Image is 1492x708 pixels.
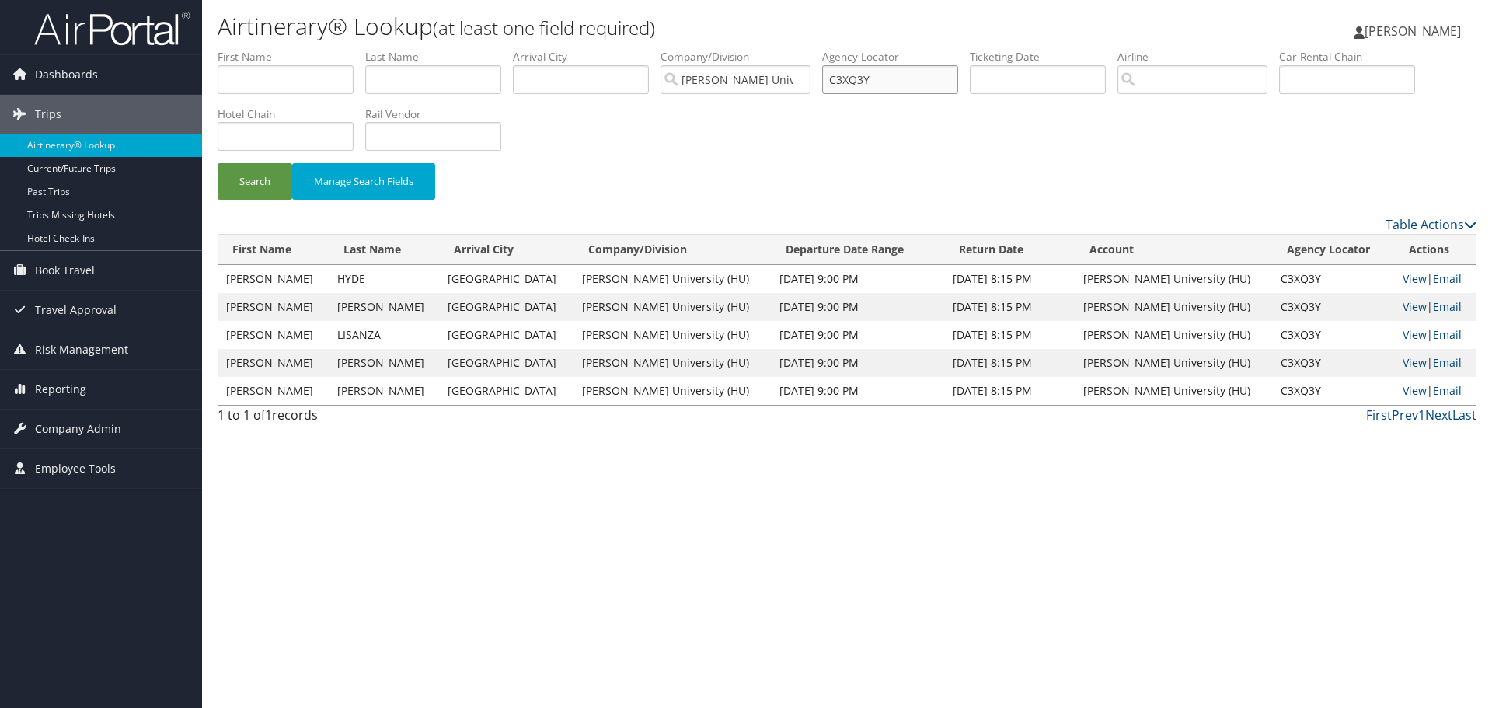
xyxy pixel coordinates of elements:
[218,349,329,377] td: [PERSON_NAME]
[1425,406,1452,424] a: Next
[1395,265,1476,293] td: |
[1433,383,1462,398] a: Email
[440,377,574,405] td: [GEOGRAPHIC_DATA]
[1403,271,1427,286] a: View
[329,321,441,349] td: LISANZA
[1386,216,1476,233] a: Table Actions
[1395,293,1476,321] td: |
[265,406,272,424] span: 1
[772,265,946,293] td: [DATE] 9:00 PM
[574,321,772,349] td: [PERSON_NAME] University (HU)
[218,235,329,265] th: First Name: activate to sort column ascending
[945,293,1075,321] td: [DATE] 8:15 PM
[433,15,655,40] small: (at least one field required)
[513,49,661,65] label: Arrival City
[1117,49,1279,65] label: Airline
[1273,235,1396,265] th: Agency Locator: activate to sort column ascending
[1075,265,1273,293] td: [PERSON_NAME] University (HU)
[218,406,515,432] div: 1 to 1 of records
[365,106,513,122] label: Rail Vendor
[1273,321,1396,349] td: C3XQ3Y
[440,321,574,349] td: [GEOGRAPHIC_DATA]
[1433,355,1462,370] a: Email
[1273,349,1396,377] td: C3XQ3Y
[822,49,970,65] label: Agency Locator
[440,265,574,293] td: [GEOGRAPHIC_DATA]
[440,349,574,377] td: [GEOGRAPHIC_DATA]
[1392,406,1418,424] a: Prev
[1418,406,1425,424] a: 1
[218,106,365,122] label: Hotel Chain
[1395,235,1476,265] th: Actions
[1403,355,1427,370] a: View
[365,49,513,65] label: Last Name
[440,293,574,321] td: [GEOGRAPHIC_DATA]
[1366,406,1392,424] a: First
[1075,321,1273,349] td: [PERSON_NAME] University (HU)
[1365,23,1461,40] span: [PERSON_NAME]
[35,370,86,409] span: Reporting
[1273,265,1396,293] td: C3XQ3Y
[1452,406,1476,424] a: Last
[329,377,441,405] td: [PERSON_NAME]
[218,49,365,65] label: First Name
[1403,299,1427,314] a: View
[35,449,116,488] span: Employee Tools
[218,377,329,405] td: [PERSON_NAME]
[1273,293,1396,321] td: C3XQ3Y
[218,265,329,293] td: [PERSON_NAME]
[1403,383,1427,398] a: View
[218,293,329,321] td: [PERSON_NAME]
[1279,49,1427,65] label: Car Rental Chain
[945,235,1075,265] th: Return Date: activate to sort column ascending
[35,55,98,94] span: Dashboards
[1395,377,1476,405] td: |
[35,251,95,290] span: Book Travel
[34,10,190,47] img: airportal-logo.png
[574,293,772,321] td: [PERSON_NAME] University (HU)
[218,10,1057,43] h1: Airtinerary® Lookup
[574,265,772,293] td: [PERSON_NAME] University (HU)
[1354,8,1476,54] a: [PERSON_NAME]
[1395,349,1476,377] td: |
[1433,327,1462,342] a: Email
[772,235,946,265] th: Departure Date Range: activate to sort column ascending
[1273,377,1396,405] td: C3XQ3Y
[772,349,946,377] td: [DATE] 9:00 PM
[35,291,117,330] span: Travel Approval
[574,377,772,405] td: [PERSON_NAME] University (HU)
[329,293,441,321] td: [PERSON_NAME]
[35,410,121,448] span: Company Admin
[574,235,772,265] th: Company/Division
[329,265,441,293] td: HYDE
[1075,377,1273,405] td: [PERSON_NAME] University (HU)
[329,235,441,265] th: Last Name: activate to sort column ascending
[945,349,1075,377] td: [DATE] 8:15 PM
[1433,299,1462,314] a: Email
[218,163,292,200] button: Search
[945,321,1075,349] td: [DATE] 8:15 PM
[440,235,574,265] th: Arrival City: activate to sort column ascending
[218,321,329,349] td: [PERSON_NAME]
[772,321,946,349] td: [DATE] 9:00 PM
[574,349,772,377] td: [PERSON_NAME] University (HU)
[35,95,61,134] span: Trips
[772,293,946,321] td: [DATE] 9:00 PM
[1403,327,1427,342] a: View
[35,330,128,369] span: Risk Management
[1075,349,1273,377] td: [PERSON_NAME] University (HU)
[329,349,441,377] td: [PERSON_NAME]
[970,49,1117,65] label: Ticketing Date
[772,377,946,405] td: [DATE] 9:00 PM
[945,265,1075,293] td: [DATE] 8:15 PM
[1075,293,1273,321] td: [PERSON_NAME] University (HU)
[1075,235,1273,265] th: Account: activate to sort column ascending
[1395,321,1476,349] td: |
[292,163,435,200] button: Manage Search Fields
[945,377,1075,405] td: [DATE] 8:15 PM
[661,49,822,65] label: Company/Division
[1433,271,1462,286] a: Email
